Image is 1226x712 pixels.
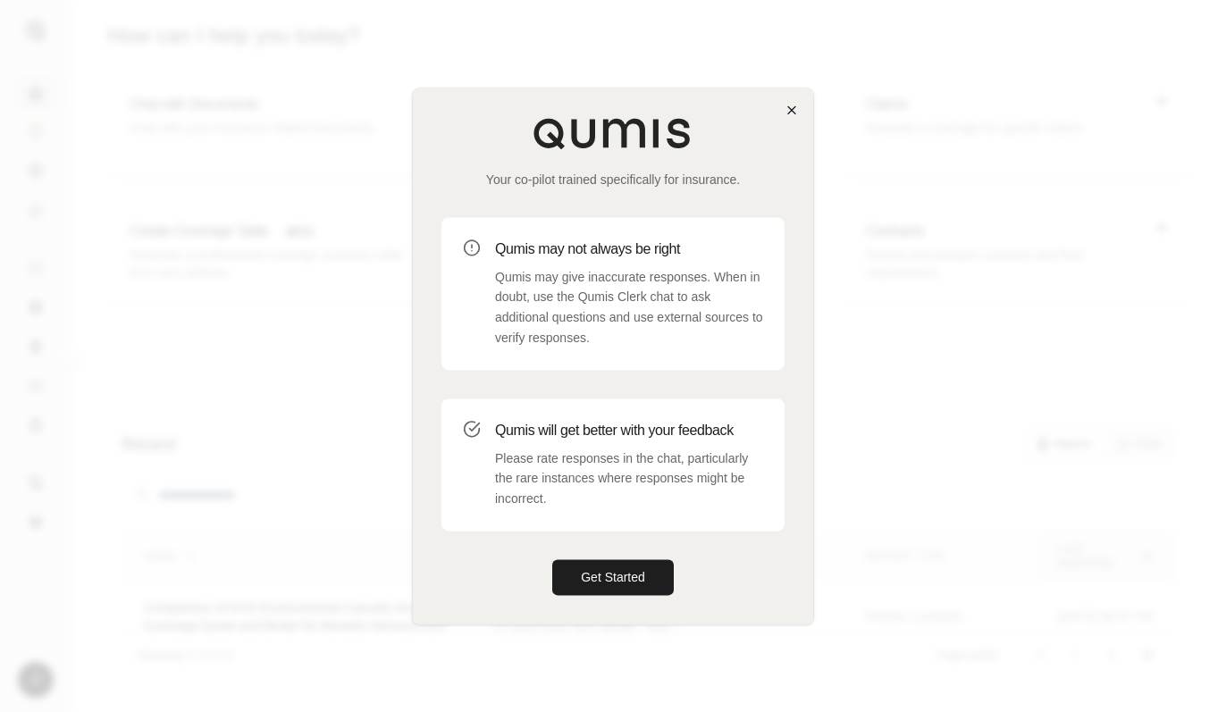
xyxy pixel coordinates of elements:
[495,267,763,348] p: Qumis may give inaccurate responses. When in doubt, use the Qumis Clerk chat to ask additional qu...
[495,420,763,441] h3: Qumis will get better with your feedback
[552,559,674,595] button: Get Started
[533,117,693,149] img: Qumis Logo
[495,239,763,260] h3: Qumis may not always be right
[441,171,785,188] p: Your co-pilot trained specifically for insurance.
[495,448,763,509] p: Please rate responses in the chat, particularly the rare instances where responses might be incor...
